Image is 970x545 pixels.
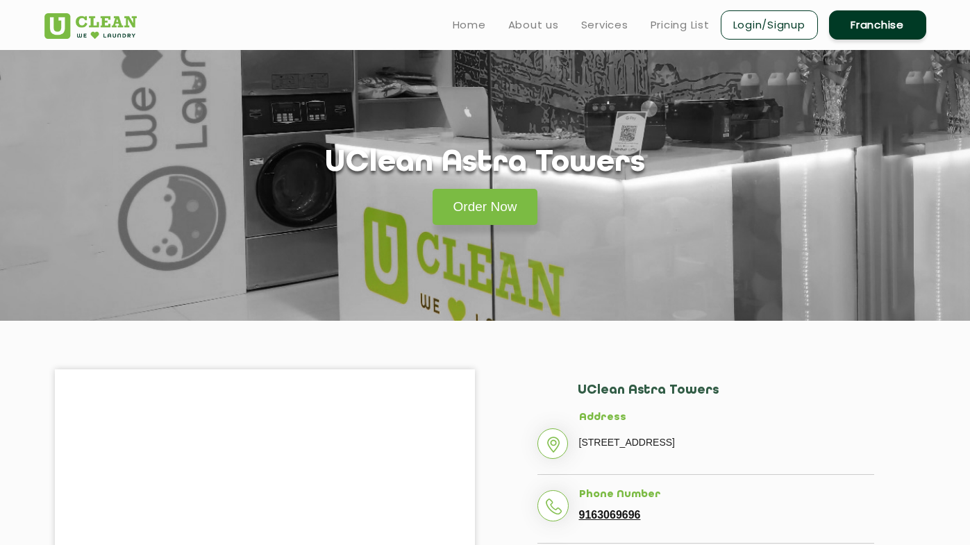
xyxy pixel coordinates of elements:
h5: Phone Number [579,489,874,501]
h1: UClean Astra Towers [325,146,645,181]
a: Pricing List [651,17,710,33]
img: UClean Laundry and Dry Cleaning [44,13,137,39]
a: About us [508,17,559,33]
a: Order Now [433,189,538,225]
p: [STREET_ADDRESS] [579,432,874,453]
a: 9163069696 [579,509,641,521]
a: Home [453,17,486,33]
a: Services [581,17,628,33]
a: Franchise [829,10,926,40]
a: Login/Signup [721,10,818,40]
h2: UClean Astra Towers [578,383,874,412]
h5: Address [579,412,874,424]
